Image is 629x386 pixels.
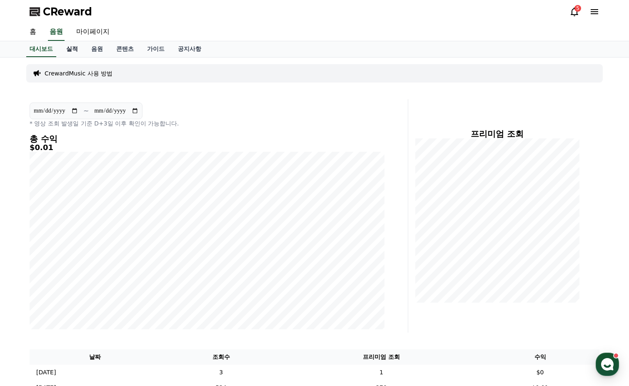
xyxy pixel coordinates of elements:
[83,106,89,116] p: ~
[2,264,55,285] a: Home
[48,23,65,41] a: 음원
[574,5,581,12] div: 5
[26,41,56,57] a: 대시보드
[55,264,107,285] a: Messages
[415,129,579,138] h4: 프리미엄 조회
[43,5,92,18] span: CReward
[36,368,56,377] p: [DATE]
[110,41,140,57] a: 콘텐츠
[160,349,282,365] th: 조회수
[70,23,116,41] a: 마이페이지
[282,365,481,380] td: 1
[481,365,599,380] td: $0
[23,23,43,41] a: 홈
[481,349,599,365] th: 수익
[30,143,384,152] h5: $0.01
[21,277,36,283] span: Home
[282,349,481,365] th: 프리미엄 조회
[107,264,160,285] a: Settings
[30,119,384,128] p: * 영상 조회 발생일 기준 D+3일 이후 확인이 가능합니다.
[69,277,94,284] span: Messages
[85,41,110,57] a: 음원
[30,134,384,143] h4: 총 수익
[45,69,112,78] a: CrewardMusic 사용 방법
[30,5,92,18] a: CReward
[60,41,85,57] a: 실적
[140,41,171,57] a: 가이드
[171,41,208,57] a: 공지사항
[123,277,144,283] span: Settings
[30,349,160,365] th: 날짜
[160,365,282,380] td: 3
[569,7,579,17] a: 5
